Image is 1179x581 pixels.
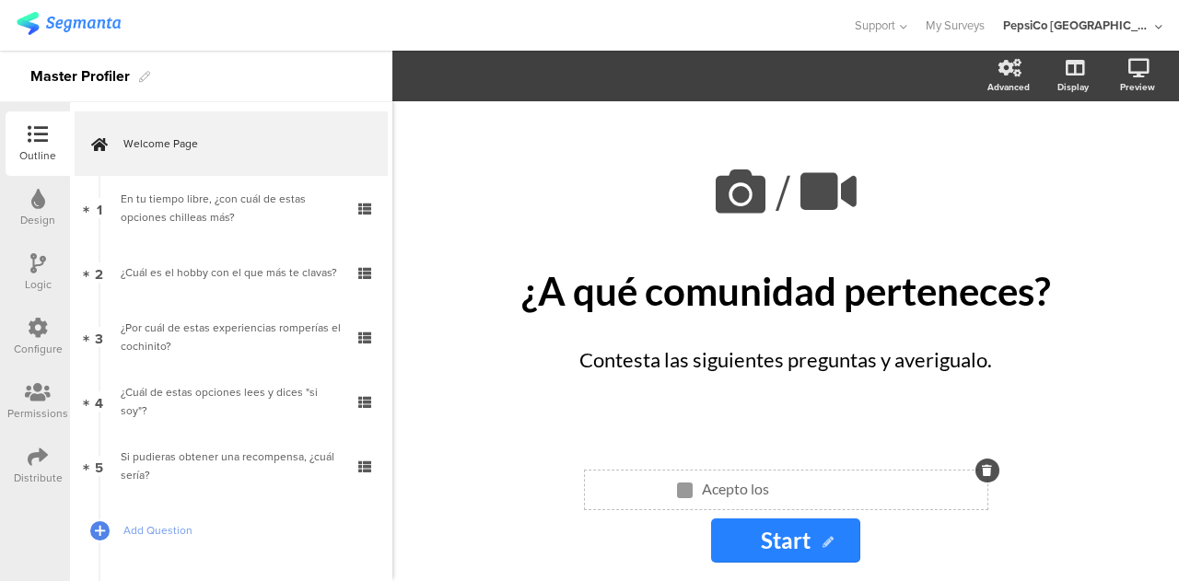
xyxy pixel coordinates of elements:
[19,147,56,164] div: Outline
[121,319,341,355] div: ¿Por cuál de estas experiencias romperías el cochinito?
[14,341,63,357] div: Configure
[711,518,860,563] input: Start
[445,268,1126,314] p: ¿A qué comunidad perteneces?
[987,80,1030,94] div: Advanced
[75,111,388,176] a: Welcome Page
[121,190,341,227] div: En tu tiempo libre, ¿con cuál de estas opciones chilleas más?
[123,134,359,153] span: Welcome Page
[855,17,895,34] span: Support
[123,521,359,540] span: Add Question
[97,198,102,218] span: 1
[121,383,341,420] div: ¿Cuál de estas opciones lees y dices "si soy"?
[95,456,103,476] span: 5
[1057,80,1089,94] div: Display
[121,263,341,282] div: ¿Cuál es el hobby con el que más te clavas?
[14,470,63,486] div: Distribute
[1003,17,1150,34] div: PepsiCo [GEOGRAPHIC_DATA]
[7,405,68,422] div: Permissions
[463,344,1108,375] p: Contesta las siguientes preguntas y averigualo.
[776,157,790,229] span: /
[75,434,388,498] a: 5 Si pudieras obtener una recompensa, ¿cuál sería?
[1120,80,1155,94] div: Preview
[75,176,388,240] a: 1 En tu tiempo libre, ¿con cuál de estas opciones chilleas más?
[95,327,103,347] span: 3
[702,480,886,497] p: Acepto los
[17,12,121,35] img: segmanta logo
[95,391,103,412] span: 4
[30,62,130,91] div: Master Profiler
[121,447,341,484] div: Si pudieras obtener una recompensa, ¿cuál sería?
[25,276,52,293] div: Logic
[95,262,103,283] span: 2
[75,369,388,434] a: 4 ¿Cuál de estas opciones lees y dices "si soy"?
[20,212,55,228] div: Design
[75,240,388,305] a: 2 ¿Cuál es el hobby con el que más te clavas?
[75,305,388,369] a: 3 ¿Por cuál de estas experiencias romperías el cochinito?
